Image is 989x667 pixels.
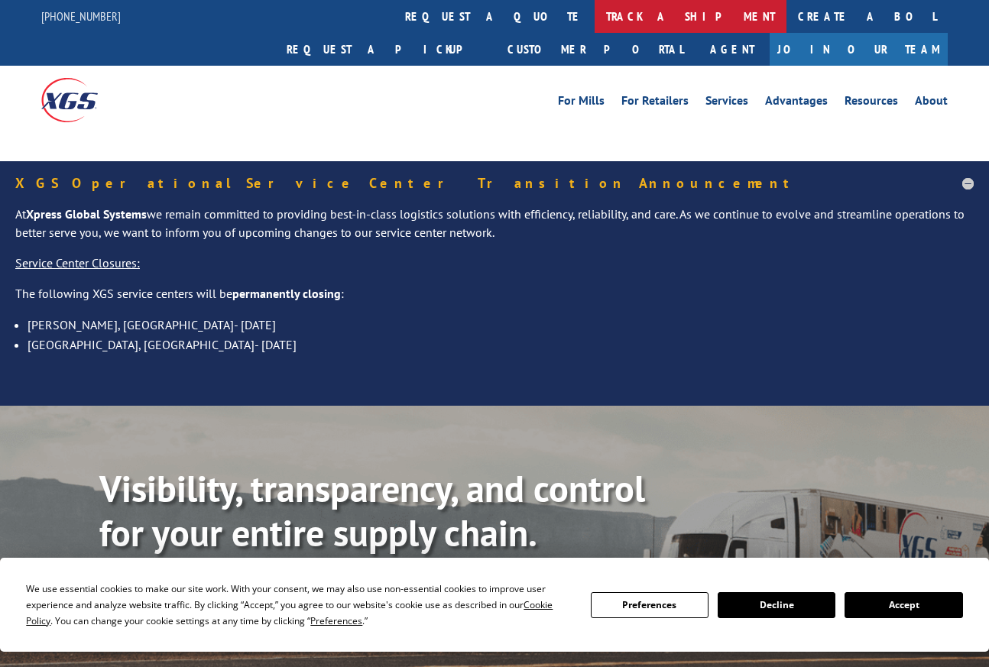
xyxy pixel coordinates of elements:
a: Resources [845,95,898,112]
a: Request a pickup [275,33,496,66]
button: Decline [718,592,835,618]
a: Agent [695,33,770,66]
div: We use essential cookies to make our site work. With your consent, we may also use non-essential ... [26,581,572,629]
a: About [915,95,948,112]
a: Services [705,95,748,112]
li: [PERSON_NAME], [GEOGRAPHIC_DATA]- [DATE] [28,315,974,335]
p: At we remain committed to providing best-in-class logistics solutions with efficiency, reliabilit... [15,206,974,254]
li: [GEOGRAPHIC_DATA], [GEOGRAPHIC_DATA]- [DATE] [28,335,974,355]
strong: Xpress Global Systems [26,206,147,222]
strong: permanently closing [232,286,341,301]
a: Advantages [765,95,828,112]
span: Preferences [310,614,362,627]
a: For Retailers [621,95,689,112]
a: Join Our Team [770,33,948,66]
a: [PHONE_NUMBER] [41,8,121,24]
u: Service Center Closures: [15,255,140,270]
button: Accept [845,592,962,618]
h5: XGS Operational Service Center Transition Announcement [15,176,974,190]
a: For Mills [558,95,605,112]
p: The following XGS service centers will be : [15,285,974,316]
b: Visibility, transparency, and control for your entire supply chain. [99,465,645,556]
a: Customer Portal [496,33,695,66]
button: Preferences [591,592,709,618]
